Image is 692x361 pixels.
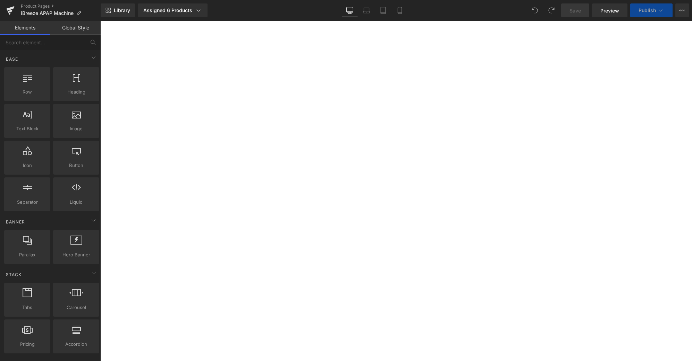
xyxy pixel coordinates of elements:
[600,7,619,14] span: Preview
[55,88,97,96] span: Heading
[6,341,48,348] span: Pricing
[6,251,48,258] span: Parallax
[6,162,48,169] span: Icon
[50,21,101,35] a: Global Style
[341,3,358,17] a: Desktop
[630,3,673,17] button: Publish
[6,88,48,96] span: Row
[55,251,97,258] span: Hero Banner
[6,125,48,132] span: Text Block
[528,3,542,17] button: Undo
[639,8,656,13] span: Publish
[358,3,375,17] a: Laptop
[114,7,130,14] span: Library
[55,341,97,348] span: Accordion
[101,3,135,17] a: New Library
[545,3,558,17] button: Redo
[5,56,19,62] span: Base
[675,3,689,17] button: More
[21,10,74,16] span: iBreeze APAP Machine
[6,304,48,311] span: Tabs
[21,3,101,9] a: Product Pages
[6,199,48,206] span: Separator
[592,3,627,17] a: Preview
[55,304,97,311] span: Carousel
[5,219,26,225] span: Banner
[569,7,581,14] span: Save
[5,271,22,278] span: Stack
[391,3,408,17] a: Mobile
[143,7,202,14] div: Assigned 6 Products
[55,125,97,132] span: Image
[55,162,97,169] span: Button
[55,199,97,206] span: Liquid
[375,3,391,17] a: Tablet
